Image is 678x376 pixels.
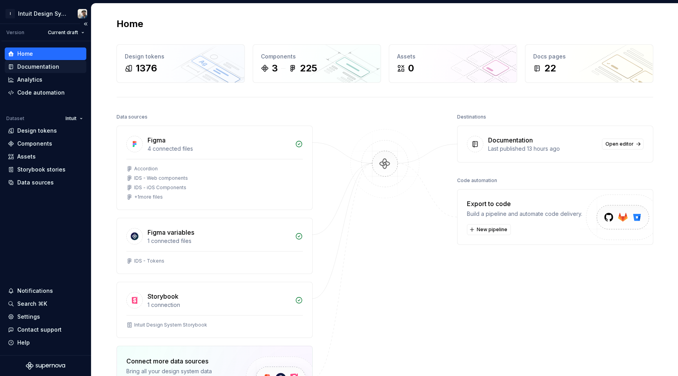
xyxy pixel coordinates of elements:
span: New pipeline [477,226,507,233]
div: Home [17,50,33,58]
a: Home [5,47,86,60]
div: Export to code [467,199,582,208]
button: Contact support [5,323,86,336]
div: Documentation [488,135,533,145]
div: IDS - Web components [134,175,188,181]
a: Assets0 [389,44,517,83]
a: Documentation [5,60,86,73]
div: Connect more data sources [126,356,232,366]
a: Docs pages22 [525,44,653,83]
span: Current draft [48,29,78,36]
h2: Home [117,18,143,30]
div: Intuit Design System [18,10,68,18]
a: Data sources [5,176,86,189]
a: Components [5,137,86,150]
a: Components3225 [253,44,381,83]
div: Search ⌘K [17,300,47,308]
div: 4 connected files [148,145,290,153]
div: Analytics [17,76,42,84]
button: Search ⌘K [5,298,86,310]
button: Notifications [5,285,86,297]
div: IDS - iOS Components [134,184,186,191]
div: Build a pipeline and automate code delivery. [467,210,582,218]
div: Notifications [17,287,53,295]
a: Storybook stories [5,163,86,176]
div: Data sources [117,111,148,122]
div: Settings [17,313,40,321]
div: 22 [544,62,556,75]
a: Storybook1 connectionIntuit Design System Storybook [117,282,313,338]
div: Documentation [17,63,59,71]
div: Design tokens [17,127,57,135]
div: 225 [300,62,317,75]
button: IIntuit Design SystemKaelig Deloumeau [2,5,89,22]
a: Code automation [5,86,86,99]
a: Figma variables1 connected filesIDS - Tokens [117,218,313,274]
div: Last published 13 hours ago [488,145,597,153]
div: Destinations [457,111,486,122]
a: Analytics [5,73,86,86]
div: Contact support [17,326,62,334]
div: Figma [148,135,166,145]
img: Kaelig Deloumeau [78,9,87,18]
div: I [5,9,15,18]
div: 1 connected files [148,237,290,245]
div: Code automation [457,175,497,186]
div: Version [6,29,24,36]
div: Docs pages [533,53,645,60]
button: Intuit [62,113,86,124]
button: Help [5,336,86,349]
div: 1 connection [148,301,290,309]
div: 0 [408,62,414,75]
div: Accordion [134,166,158,172]
div: Figma variables [148,228,194,237]
div: Code automation [17,89,65,97]
div: Intuit Design System Storybook [134,322,207,328]
a: Design tokens [5,124,86,137]
div: Components [17,140,52,148]
div: Storybook [148,292,179,301]
a: Assets [5,150,86,163]
a: Design tokens1376 [117,44,245,83]
div: Data sources [17,179,54,186]
div: Help [17,339,30,347]
button: New pipeline [467,224,511,235]
div: Dataset [6,115,24,122]
div: Assets [397,53,509,60]
button: Current draft [44,27,88,38]
div: + 1 more files [134,194,163,200]
a: Open editor [602,139,643,150]
svg: Supernova Logo [26,362,65,370]
div: IDS - Tokens [134,258,164,264]
a: Settings [5,310,86,323]
div: Components [261,53,373,60]
div: Design tokens [125,53,237,60]
div: 1376 [136,62,157,75]
div: Storybook stories [17,166,66,173]
a: Figma4 connected filesAccordionIDS - Web componentsIDS - iOS Components+1more files [117,126,313,210]
span: Open editor [605,141,634,147]
span: Intuit [66,115,77,122]
div: 3 [272,62,278,75]
div: Assets [17,153,36,161]
button: Collapse sidebar [80,18,91,29]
